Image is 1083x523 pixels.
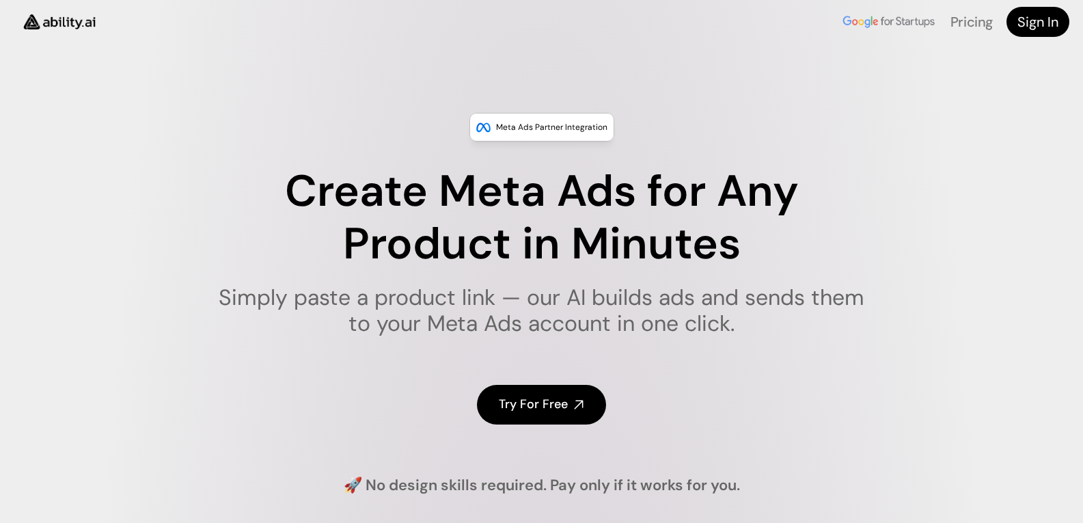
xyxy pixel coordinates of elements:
[210,284,873,337] h1: Simply paste a product link — our AI builds ads and sends them to your Meta Ads account in one cl...
[496,120,607,134] p: Meta Ads Partner Integration
[1006,7,1069,37] a: Sign In
[477,385,606,424] a: Try For Free
[499,396,568,413] h4: Try For Free
[210,165,873,271] h1: Create Meta Ads for Any Product in Minutes
[950,13,993,31] a: Pricing
[1017,12,1058,31] h4: Sign In
[344,475,740,496] h4: 🚀 No design skills required. Pay only if it works for you.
